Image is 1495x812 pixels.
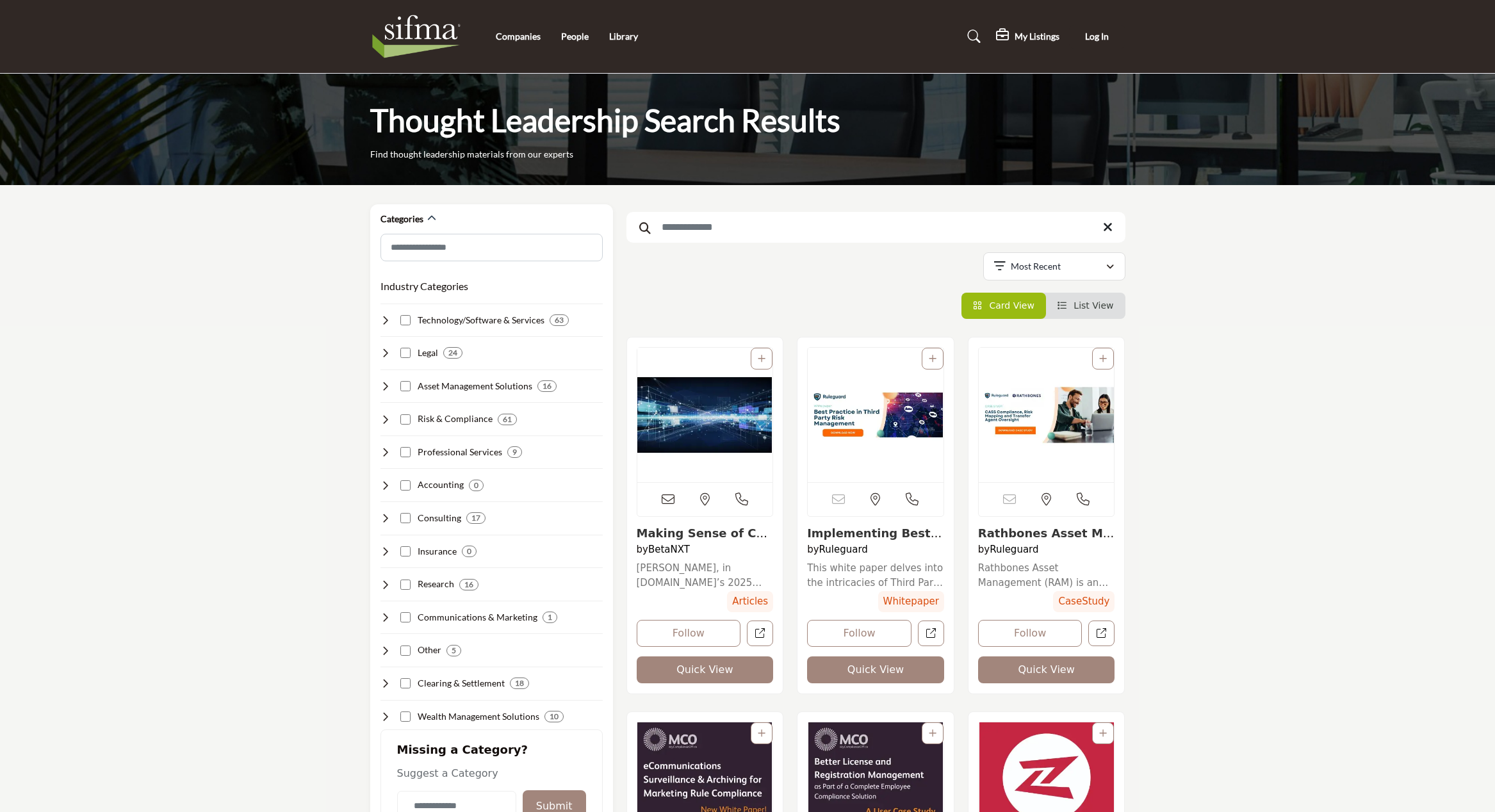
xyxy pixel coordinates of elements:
[496,31,541,42] a: Companies
[380,213,423,225] h2: Categories
[961,293,1046,319] li: Card View
[370,101,840,140] h1: Thought Leadership Search Results
[978,561,1115,590] a: Rathbones Asset Management (RAM) is an active management house, offering a range of investment so...
[973,300,1034,311] a: View Card
[400,513,411,523] input: Select Consulting checkbox
[808,348,944,482] a: View details about ruleguard
[637,348,773,482] img: Making Sense of Corporate Shareholder Communications for Clients listing image
[637,526,774,540] h3: Making Sense of Corporate Shareholder Communications for Clients
[807,544,944,555] h4: by
[510,678,529,689] div: 18 Results For Clearing & Settlement
[1088,621,1115,647] a: Open Resources
[400,612,411,622] input: Select Communications & Marketing checkbox
[807,656,944,683] button: Quick View
[906,493,919,506] i: Open Contact Info
[400,414,411,425] input: Select Risk & Compliance checkbox
[989,300,1034,311] span: Card View
[758,353,765,364] a: Add To List For Resource
[1046,293,1125,319] li: List View
[469,480,484,491] div: 0 Results For Accounting
[418,380,532,393] h4: Asset Management Solutions: Offering investment strategies, portfolio management, and performance...
[418,346,438,359] h4: Legal: Providing legal advice, compliance support, and litigation services to securities industry...
[418,677,505,690] h4: Clearing & Settlement: Facilitating the efficient processing, clearing, and settlement of securit...
[637,526,770,554] a: View details about betanxt
[808,348,944,482] img: Implementing Best Practices in Third-Party Risk Management listing image
[548,613,552,622] b: 1
[446,645,461,656] div: 5 Results For Other
[400,348,411,358] input: Select Legal checkbox
[648,544,690,555] a: BetaNXT
[498,414,517,425] div: 61 Results For Risk & Compliance
[555,316,564,325] b: 63
[544,711,564,722] div: 10 Results For Wealth Management Solutions
[400,580,411,590] input: Select Research checkbox
[474,481,478,490] b: 0
[418,710,539,723] h4: Wealth Management Solutions: Providing comprehensive wealth management services to high-net-worth...
[466,512,486,524] div: 17 Results For Consulting
[929,353,936,364] a: Add To List For Resource
[400,678,411,688] input: Select Clearing & Settlement checkbox
[418,446,502,459] h4: Professional Services: Delivering staffing, training, and outsourcing services to support securit...
[448,348,457,357] b: 24
[1074,300,1113,311] span: List View
[727,591,773,612] span: Articles
[978,656,1115,683] button: Quick View
[609,31,638,42] a: Library
[1077,493,1090,506] i: Open Contact Info
[515,679,524,688] b: 18
[819,544,868,555] a: Ruleguard
[758,728,765,738] a: Add To List For Resource
[550,712,559,721] b: 10
[978,544,1115,555] h4: by
[503,415,512,424] b: 61
[807,526,943,554] a: View details about ruleguard
[735,493,748,506] i: Open Contact Info
[1015,31,1059,42] h5: My Listings
[452,646,456,655] b: 5
[1099,728,1107,738] a: Add To List For Resource
[418,412,493,425] h4: Risk & Compliance: Helping securities industry firms manage risk, ensure compliance, and prevent ...
[978,526,1115,554] a: View details about ruleguard
[978,620,1082,647] button: Follow
[464,580,473,589] b: 16
[467,547,471,556] b: 0
[507,446,522,458] div: 9 Results For Professional Services
[637,620,741,647] button: Follow
[550,314,569,326] div: 63 Results For Technology/Software & Services
[637,544,774,555] h4: by
[637,656,774,683] button: Quick View
[1085,31,1109,42] span: Log In
[1099,353,1107,364] a: Add To List For Resource
[459,579,478,590] div: 16 Results For Research
[400,711,411,722] input: Select Wealth Management Solutions checkbox
[400,646,411,656] input: Select Other checkbox
[978,526,1115,540] h3: Rathbones Asset Management Success Story
[996,29,1059,44] div: My Listings
[929,728,936,738] a: Add To List For Resource
[747,621,773,647] a: Open Resources
[878,591,944,612] span: Whitepaper
[471,514,480,523] b: 17
[807,526,944,540] h3: Implementing Best Practices in Third-Party Risk Management
[380,279,468,294] h3: Industry Categories
[400,381,411,391] input: Select Asset Management Solutions checkbox
[400,447,411,457] input: Select Professional Services checkbox
[979,348,1115,482] a: View details about ruleguard
[418,478,464,491] h4: Accounting: Providing financial reporting, auditing, tax, and advisory services to securities ind...
[400,315,411,325] input: Select Technology/Software & Services checkbox
[807,561,944,590] a: This white paper delves into the intricacies of Third Party Risk Management (TPRM) and explores t...
[418,512,461,524] h4: Consulting: Providing strategic, operational, and technical consulting services to securities ind...
[561,31,589,42] a: People
[1053,591,1115,612] span: CaseStudy
[380,234,603,261] input: Search Category
[543,382,551,391] b: 16
[1011,260,1061,273] p: Most Recent
[983,252,1125,280] button: Most Recent
[400,480,411,491] input: Select Accounting checkbox
[397,767,498,779] span: Suggest a Category
[1058,300,1114,311] a: View List
[626,212,1125,243] input: Search Keyword
[397,743,586,766] h2: Missing a Category?
[990,544,1038,555] a: Ruleguard
[418,611,537,624] h4: Communications & Marketing: Delivering marketing, public relations, and investor relations servic...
